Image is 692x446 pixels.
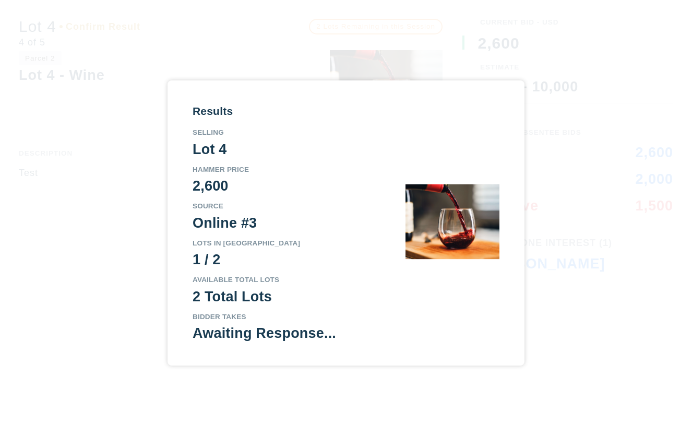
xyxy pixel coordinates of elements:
div: Lot 4 [193,143,380,157]
div: Results [193,105,380,116]
div: Hammer Price [193,166,380,173]
div: Lots in [GEOGRAPHIC_DATA] [193,240,380,247]
div: Selling [193,129,380,136]
div: Bidder Takes [193,313,380,321]
div: Awaiting Response... [193,326,380,341]
div: 1 / 2 [193,253,380,267]
div: 2,600 [193,179,380,193]
div: Online #3 [193,216,380,230]
div: Available total lots [193,276,380,284]
div: 2 Total Lots [193,290,380,304]
div: Source [193,203,380,210]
